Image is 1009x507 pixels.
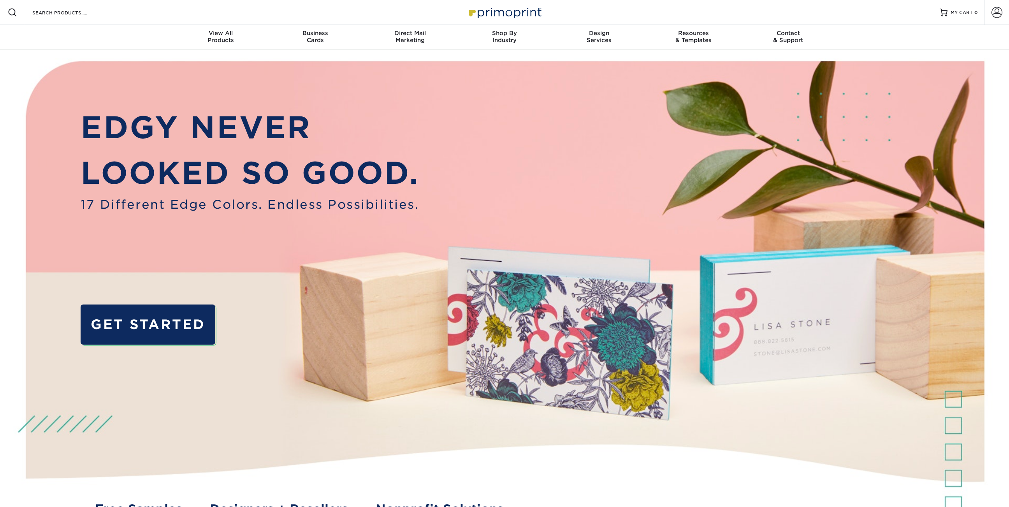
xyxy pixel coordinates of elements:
[741,25,835,50] a: Contact& Support
[552,30,646,37] span: Design
[951,9,973,16] span: MY CART
[466,4,543,21] img: Primoprint
[81,305,215,344] a: GET STARTED
[646,25,741,50] a: Resources& Templates
[363,30,457,37] span: Direct Mail
[741,30,835,44] div: & Support
[363,30,457,44] div: Marketing
[81,195,419,214] span: 17 Different Edge Colors. Endless Possibilities.
[81,150,419,196] p: LOOKED SO GOOD.
[363,25,457,50] a: Direct MailMarketing
[174,30,268,37] span: View All
[646,30,741,44] div: & Templates
[268,30,363,44] div: Cards
[457,30,552,44] div: Industry
[81,105,419,150] p: EDGY NEVER
[741,30,835,37] span: Contact
[974,10,978,15] span: 0
[457,25,552,50] a: Shop ByIndustry
[174,25,268,50] a: View AllProducts
[457,30,552,37] span: Shop By
[552,30,646,44] div: Services
[552,25,646,50] a: DesignServices
[32,8,107,17] input: SEARCH PRODUCTS.....
[646,30,741,37] span: Resources
[174,30,268,44] div: Products
[268,30,363,37] span: Business
[268,25,363,50] a: BusinessCards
